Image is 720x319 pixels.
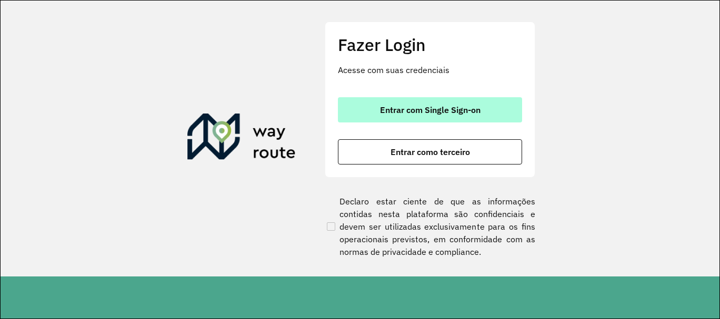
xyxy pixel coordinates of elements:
[391,148,470,156] span: Entrar como terceiro
[338,97,522,122] button: button
[187,114,296,164] img: Roteirizador AmbevTech
[338,64,522,76] p: Acesse com suas credenciais
[325,195,535,258] label: Declaro estar ciente de que as informações contidas nesta plataforma são confidenciais e devem se...
[338,139,522,164] button: button
[380,106,481,114] span: Entrar com Single Sign-on
[338,35,522,55] h2: Fazer Login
